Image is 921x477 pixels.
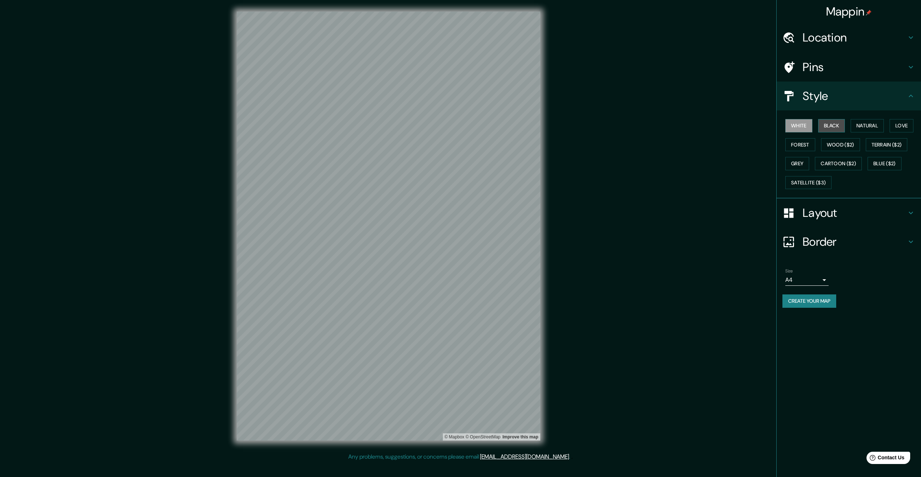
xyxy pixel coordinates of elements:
div: Style [777,82,921,110]
h4: Location [803,30,907,45]
p: Any problems, suggestions, or concerns please email . [348,452,570,461]
img: pin-icon.png [866,10,872,16]
button: Blue ($2) [868,157,902,170]
label: Size [785,268,793,274]
h4: Layout [803,206,907,220]
div: Location [777,23,921,52]
canvas: Map [237,12,540,441]
div: Pins [777,53,921,82]
button: Create your map [782,294,836,308]
button: Natural [851,119,884,132]
div: . [570,452,571,461]
div: . [571,452,573,461]
button: Grey [785,157,809,170]
button: Cartoon ($2) [815,157,862,170]
a: Mapbox [445,434,464,439]
button: White [785,119,812,132]
h4: Border [803,235,907,249]
button: Terrain ($2) [866,138,908,152]
button: Black [818,119,845,132]
button: Wood ($2) [821,138,860,152]
iframe: Help widget launcher [857,449,913,469]
div: Border [777,227,921,256]
h4: Pins [803,60,907,74]
button: Forest [785,138,815,152]
a: OpenStreetMap [466,434,501,439]
button: Satellite ($3) [785,176,831,189]
a: [EMAIL_ADDRESS][DOMAIN_NAME] [480,453,569,460]
button: Love [890,119,913,132]
h4: Style [803,89,907,103]
a: Map feedback [502,434,538,439]
div: Layout [777,198,921,227]
div: A4 [785,274,829,286]
h4: Mappin [826,4,872,19]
